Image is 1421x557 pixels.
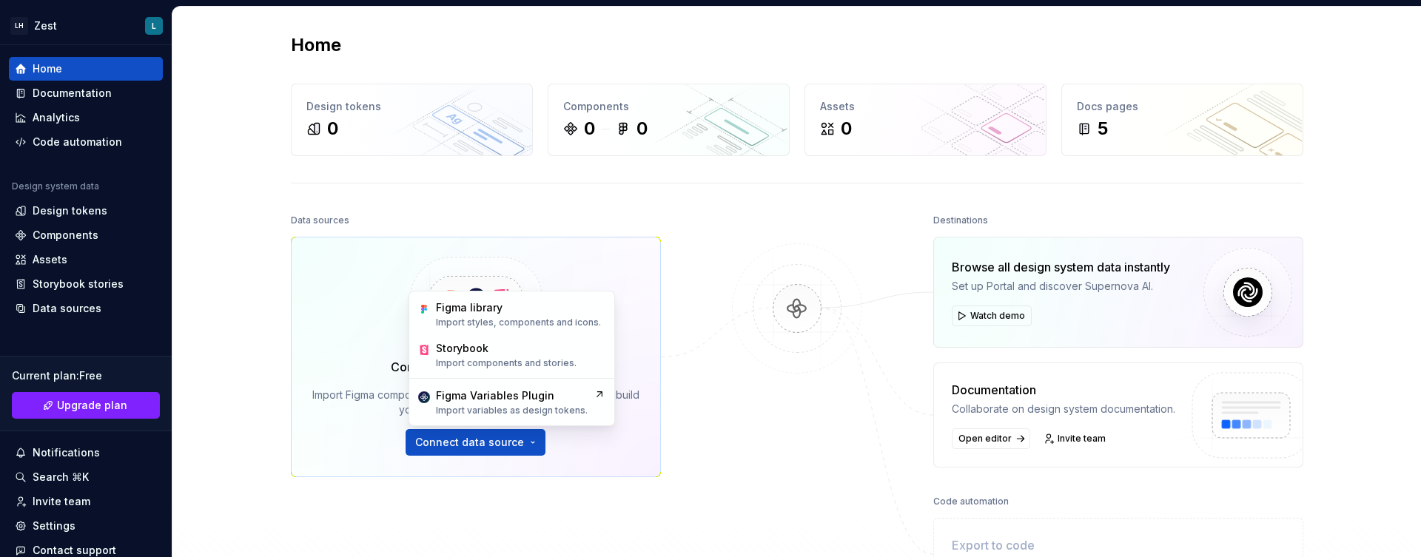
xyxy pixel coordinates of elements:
[952,536,1169,554] div: Export to code
[952,305,1032,326] button: Watch demo
[1077,99,1288,114] div: Docs pages
[436,300,503,315] div: Figma library
[291,33,341,57] h2: Home
[291,84,533,156] a: Design tokens0
[12,392,160,419] button: Upgrade plan
[57,398,127,413] span: Upgrade plan
[841,117,852,141] div: 0
[9,441,163,465] button: Notifications
[9,199,163,223] a: Design tokens
[436,317,601,328] p: Import styles, components and icons.
[9,297,163,320] a: Data sources
[958,433,1012,445] span: Open editor
[952,258,1170,276] div: Browse all design system data instantly
[9,272,163,296] a: Storybook stories
[9,57,163,81] a: Home
[436,388,554,403] div: Figma Variables Plugin
[436,405,588,416] p: Import variables as design tokens.
[33,470,89,485] div: Search ⌘K
[415,435,524,450] span: Connect data source
[33,203,107,218] div: Design tokens
[33,135,122,149] div: Code automation
[636,117,648,141] div: 0
[33,110,80,125] div: Analytics
[9,465,163,489] button: Search ⌘K
[33,301,101,316] div: Data sources
[1061,84,1303,156] a: Docs pages5
[312,388,639,417] div: Import Figma components, variables and Storybook stories to build your docs and run automations.
[1039,428,1112,449] a: Invite team
[9,130,163,154] a: Code automation
[152,20,156,32] div: L
[291,210,349,231] div: Data sources
[952,402,1175,416] div: Collaborate on design system documentation.
[970,310,1025,322] span: Watch demo
[327,117,338,141] div: 0
[33,61,62,76] div: Home
[10,17,28,35] div: LH
[820,99,1031,114] div: Assets
[952,279,1170,294] div: Set up Portal and discover Supernova AI.
[33,494,90,509] div: Invite team
[33,519,75,533] div: Settings
[12,180,99,192] div: Design system data
[952,381,1175,399] div: Documentation
[9,490,163,513] a: Invite team
[9,106,163,129] a: Analytics
[306,99,517,114] div: Design tokens
[933,210,988,231] div: Destinations
[1058,433,1106,445] span: Invite team
[563,99,774,114] div: Components
[33,277,124,291] div: Storybook stories
[12,368,160,383] div: Current plan : Free
[9,514,163,538] a: Settings
[391,358,560,376] div: Connect Figma and Storybook
[33,228,98,243] div: Components
[436,357,577,369] p: Import components and stories.
[1098,117,1108,141] div: 5
[933,491,1009,512] div: Code automation
[9,223,163,247] a: Components
[3,10,169,41] button: LHZestL
[33,86,112,101] div: Documentation
[406,429,545,456] button: Connect data source
[548,84,790,156] a: Components00
[34,18,57,33] div: Zest
[804,84,1047,156] a: Assets0
[9,248,163,271] a: Assets
[952,428,1030,449] a: Open editor
[436,341,488,356] div: Storybook
[9,81,163,105] a: Documentation
[33,252,67,267] div: Assets
[33,445,100,460] div: Notifications
[584,117,595,141] div: 0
